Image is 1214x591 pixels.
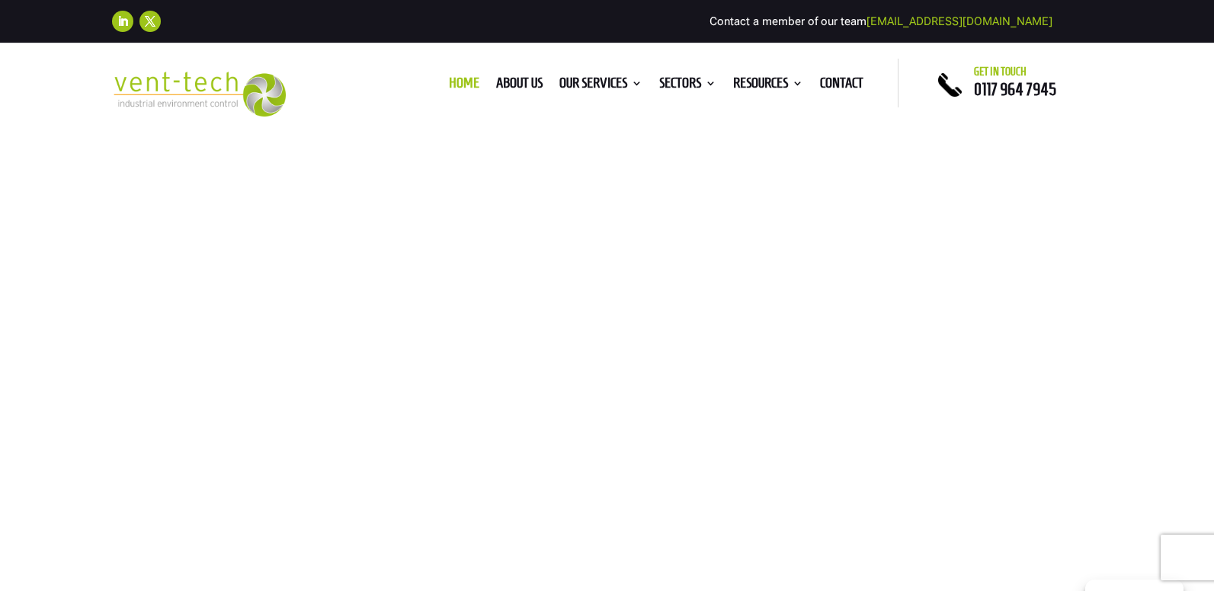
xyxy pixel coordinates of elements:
a: Resources [733,78,803,94]
a: About us [496,78,543,94]
img: 2023-09-27T08_35_16.549ZVENT-TECH---Clear-background [112,72,287,117]
a: Our Services [559,78,642,94]
span: Get in touch [974,65,1027,78]
a: Home [449,78,479,94]
a: Follow on X [139,11,161,32]
span: Contact a member of our team [710,14,1052,28]
a: Sectors [659,78,716,94]
a: Follow on LinkedIn [112,11,133,32]
a: [EMAIL_ADDRESS][DOMAIN_NAME] [866,14,1052,28]
a: 0117 964 7945 [974,80,1056,98]
a: Contact [820,78,863,94]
